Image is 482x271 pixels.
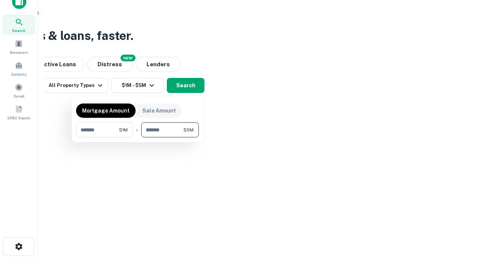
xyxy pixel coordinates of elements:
[119,126,128,133] span: $1M
[142,107,176,115] p: Sale Amount
[183,126,194,133] span: $5M
[136,122,138,137] div: -
[82,107,130,115] p: Mortgage Amount
[444,211,482,247] iframe: Chat Widget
